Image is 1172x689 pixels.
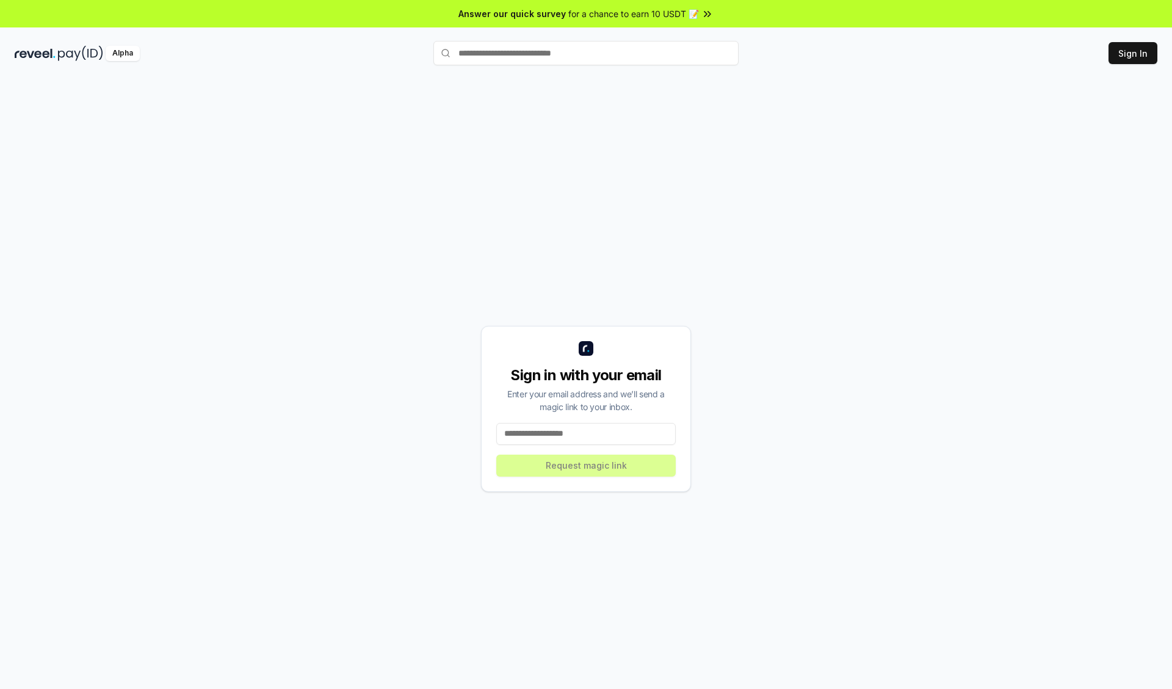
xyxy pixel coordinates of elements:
span: Answer our quick survey [458,7,566,20]
div: Alpha [106,46,140,61]
img: pay_id [58,46,103,61]
div: Enter your email address and we’ll send a magic link to your inbox. [496,388,676,413]
button: Sign In [1109,42,1157,64]
div: Sign in with your email [496,366,676,385]
span: for a chance to earn 10 USDT 📝 [568,7,699,20]
img: reveel_dark [15,46,56,61]
img: logo_small [579,341,593,356]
